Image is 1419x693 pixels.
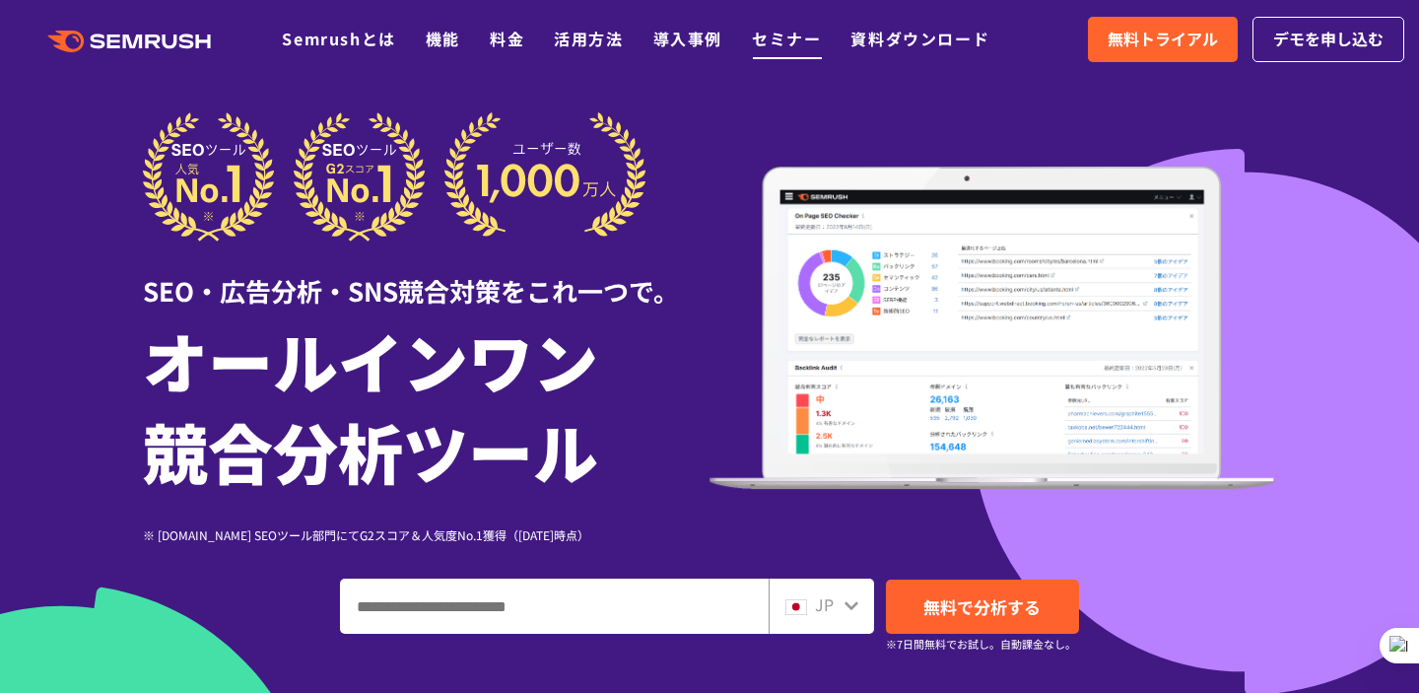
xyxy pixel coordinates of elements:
span: JP [815,592,834,616]
a: 機能 [426,27,460,50]
a: 無料トライアル [1088,17,1238,62]
a: 活用方法 [554,27,623,50]
a: 資料ダウンロード [850,27,989,50]
a: 無料で分析する [886,580,1079,634]
div: ※ [DOMAIN_NAME] SEOツール部門にてG2スコア＆人気度No.1獲得（[DATE]時点） [143,525,709,544]
a: Semrushとは [282,27,395,50]
span: 無料トライアル [1108,27,1218,52]
a: セミナー [752,27,821,50]
input: ドメイン、キーワードまたはURLを入力してください [341,580,768,633]
div: SEO・広告分析・SNS競合対策をこれ一つで。 [143,242,709,310]
small: ※7日間無料でお試し。自動課金なし。 [886,635,1076,654]
a: 料金 [490,27,524,50]
a: デモを申し込む [1252,17,1404,62]
span: 無料で分析する [923,594,1041,619]
span: デモを申し込む [1273,27,1384,52]
a: 導入事例 [653,27,722,50]
h1: オールインワン 競合分析ツール [143,314,709,496]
